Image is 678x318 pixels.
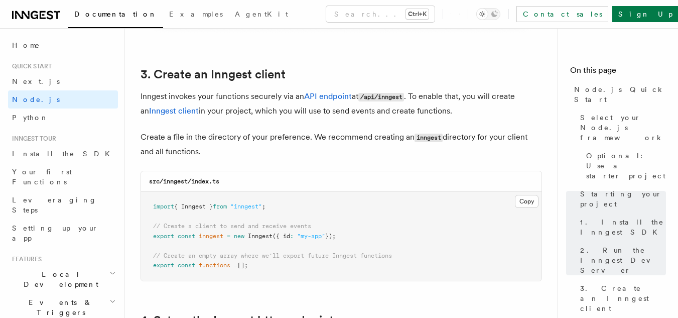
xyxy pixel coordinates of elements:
a: Starting your project [576,185,666,213]
span: AgentKit [235,10,288,18]
span: Examples [169,10,223,18]
a: Examples [163,3,229,27]
span: []; [237,262,248,269]
span: Local Development [8,269,109,289]
span: Inngest tour [8,135,56,143]
span: export [153,233,174,240]
h4: On this page [570,64,666,80]
span: inngest [199,233,223,240]
a: Node.js Quick Start [570,80,666,109]
a: Inngest client [149,106,199,116]
p: Create a file in the directory of your preference. We recommend creating an directory for your cl... [141,130,542,159]
span: "inngest" [230,203,262,210]
a: 3. Create an Inngest client [141,67,286,81]
span: Features [8,255,42,263]
span: Your first Functions [12,168,72,186]
p: Inngest invokes your functions securely via an at . To enable that, you will create an in your pr... [141,89,542,118]
span: ; [262,203,265,210]
a: Install the SDK [8,145,118,163]
span: Select your Node.js framework [580,113,666,143]
button: Search...Ctrl+K [326,6,435,22]
span: : [290,233,294,240]
span: // Create a client to send and receive events [153,223,311,230]
a: 1. Install the Inngest SDK [576,213,666,241]
code: inngest [415,134,443,142]
span: import [153,203,174,210]
span: 3. Create an Inngest client [580,283,666,313]
span: const [178,233,195,240]
span: }); [325,233,336,240]
button: Copy [515,195,538,208]
span: { Inngest } [174,203,213,210]
a: Documentation [68,3,163,28]
a: Home [8,36,118,54]
span: export [153,262,174,269]
span: 2. Run the Inngest Dev Server [580,245,666,275]
kbd: Ctrl+K [406,9,429,19]
span: Quick start [8,62,52,70]
span: Starting your project [580,189,666,209]
a: Your first Functions [8,163,118,191]
span: functions [199,262,230,269]
span: Node.js [12,95,60,103]
a: Next.js [8,72,118,90]
span: from [213,203,227,210]
span: Documentation [74,10,157,18]
span: Leveraging Steps [12,196,97,214]
span: ({ id [273,233,290,240]
a: API endpoint [304,91,352,101]
span: Install the SDK [12,150,116,158]
button: Local Development [8,265,118,293]
a: 2. Run the Inngest Dev Server [576,241,666,279]
a: Leveraging Steps [8,191,118,219]
span: // Create an empty array where we'll export future Inngest functions [153,252,392,259]
span: Optional: Use a starter project [586,151,666,181]
span: "my-app" [297,233,325,240]
a: Setting up your app [8,219,118,247]
code: /api/inngest [358,93,404,101]
span: new [234,233,244,240]
span: = [227,233,230,240]
a: 3. Create an Inngest client [576,279,666,317]
span: Setting up your app [12,224,98,242]
span: Inngest [248,233,273,240]
span: Events & Triggers [8,297,109,317]
span: Home [12,40,40,50]
a: Contact sales [516,6,608,22]
span: const [178,262,195,269]
span: Next.js [12,77,60,85]
a: Select your Node.js framework [576,109,666,147]
code: src/inngest/index.ts [149,178,219,185]
a: AgentKit [229,3,294,27]
a: Python [8,109,118,127]
a: Optional: Use a starter project [582,147,666,185]
a: Node.js [8,90,118,109]
span: Python [12,114,49,122]
span: = [234,262,237,269]
span: 1. Install the Inngest SDK [580,217,666,237]
button: Toggle dark mode [476,8,500,20]
span: Node.js Quick Start [574,84,666,104]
